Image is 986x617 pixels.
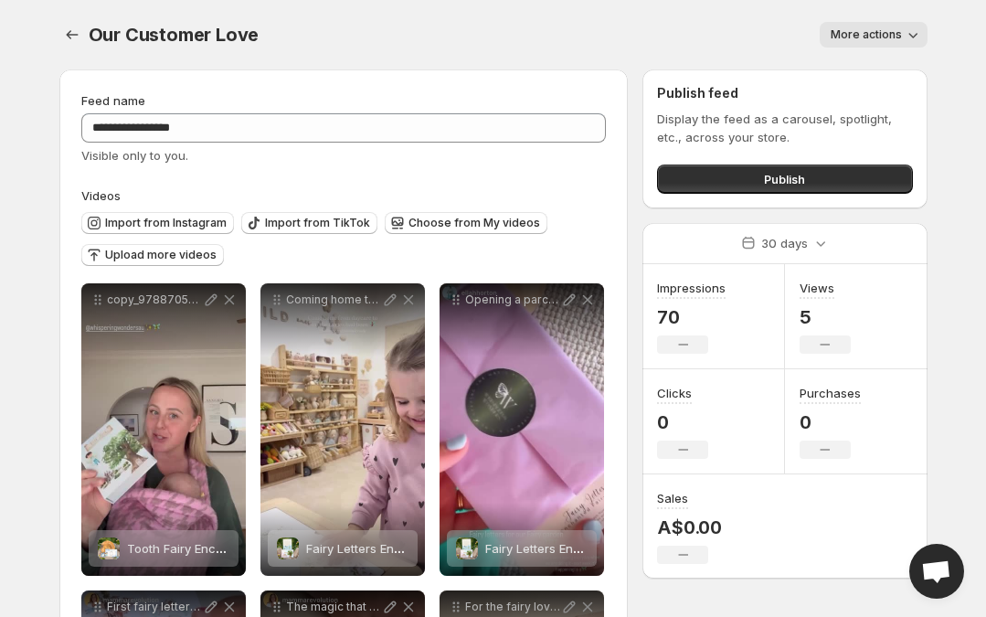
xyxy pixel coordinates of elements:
span: Publish [764,170,805,188]
div: Opening a parcel of magic and wonder!Fairy Letters Enchanted Mail SetFairy Letters Enchanted Mail... [440,283,604,576]
p: 5 [800,306,851,328]
p: Opening a parcel of magic and wonder! [465,293,560,307]
span: Tooth Fairy Enchanted Card Set in Blue [127,541,352,556]
p: Display the feed as a carousel, spotlight, etc., across your store. [657,110,912,146]
img: Fairy Letters Enchanted Mail Set [277,537,299,559]
p: 30 days [761,234,808,252]
span: Visible only to you. [81,148,188,163]
span: Fairy Letters Enchanted Mail Set [306,541,490,556]
p: 0 [800,411,861,433]
span: Choose from My videos [408,216,540,230]
button: Publish [657,165,912,194]
span: Upload more videos [105,248,217,262]
span: Videos [81,188,121,203]
h3: Purchases [800,384,861,402]
span: Import from Instagram [105,216,227,230]
p: Coming home to a surprise that has been left by the fairies [286,293,381,307]
p: copy_97887056-4849-4992-B9E2-0D7CC5716B60 2 [107,293,202,307]
h3: Sales [657,489,688,507]
div: copy_97887056-4849-4992-B9E2-0D7CC5716B60 2Tooth Fairy Enchanted Card Set in BlueTooth Fairy Ench... [81,283,246,576]
span: More actions [831,27,902,42]
h3: Views [800,279,834,297]
button: More actions [820,22,928,48]
button: Settings [59,22,85,48]
span: Fairy Letters Enchanted Mail Set [485,541,669,556]
div: Coming home to a surprise that has been left by the fairiesFairy Letters Enchanted Mail SetFairy ... [260,283,425,576]
button: Import from Instagram [81,212,234,234]
div: Open chat [909,544,964,599]
img: Tooth Fairy Enchanted Card Set in Blue [98,537,120,559]
span: Our Customer Love [89,24,260,46]
h2: Publish feed [657,84,912,102]
p: 0 [657,411,708,433]
button: Import from TikTok [241,212,377,234]
img: Fairy Letters Enchanted Mail Set [456,537,478,559]
span: Feed name [81,93,145,108]
p: 70 [657,306,726,328]
p: For the fairy lovers! [465,600,560,614]
h3: Impressions [657,279,726,297]
p: A$0.00 [657,516,722,538]
h3: Clicks [657,384,692,402]
button: Choose from My videos [385,212,547,234]
p: First fairy letter being discovered! [107,600,202,614]
button: Upload more videos [81,244,224,266]
p: The magic that continues after finding their fairy letter [286,600,381,614]
span: Import from TikTok [265,216,370,230]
